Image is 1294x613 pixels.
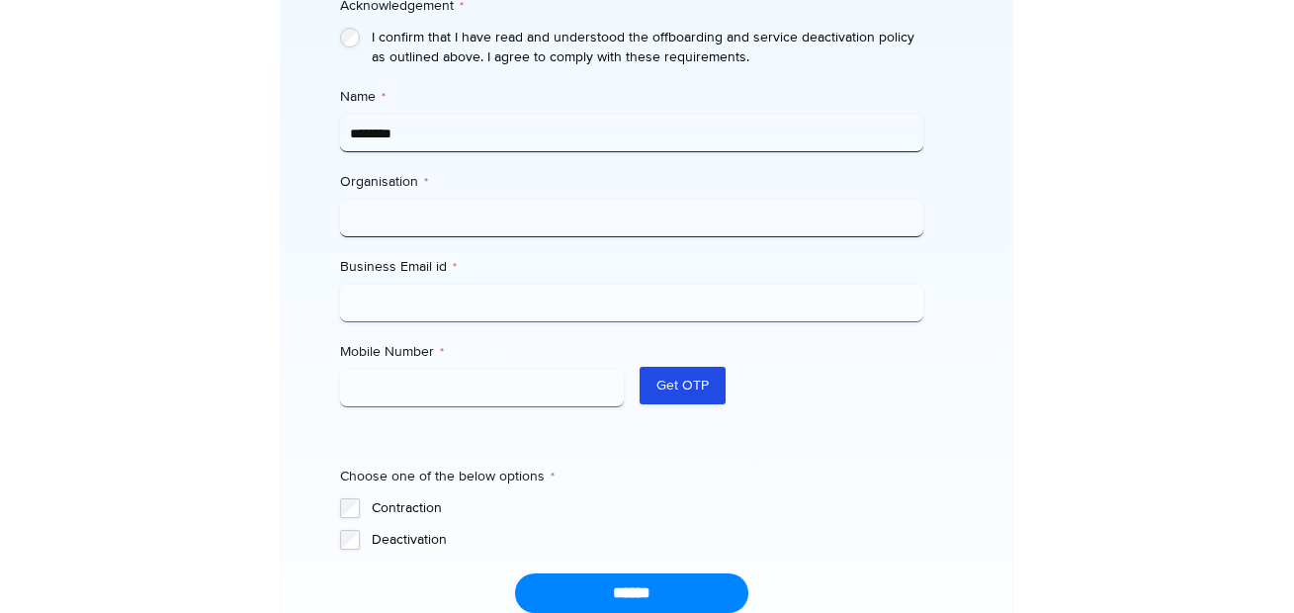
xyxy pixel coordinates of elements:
[340,467,555,486] legend: Choose one of the below options
[340,172,923,192] label: Organisation
[340,342,624,362] label: Mobile Number
[640,367,726,404] button: Get OTP
[340,257,923,277] label: Business Email id
[372,530,923,550] label: Deactivation
[340,87,923,107] label: Name
[372,28,923,67] label: I confirm that I have read and understood the offboarding and service deactivation policy as outl...
[372,498,923,518] label: Contraction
